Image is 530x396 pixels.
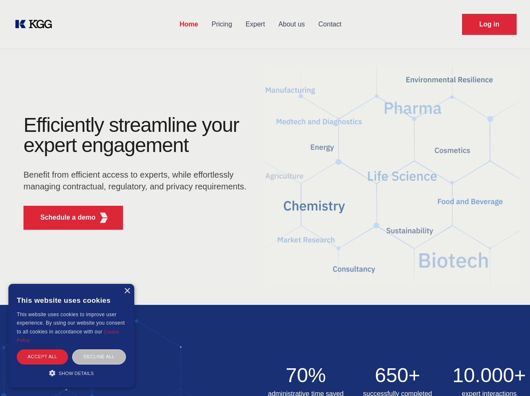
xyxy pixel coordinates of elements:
a: About us [272,13,311,35]
a: Request Demo [462,14,517,35]
span: This website uses cookies to improve user experience. By using our website you consent to all coo... [17,312,125,335]
a: Home [173,13,205,35]
div: Close [124,288,130,294]
a: Contact [312,13,348,35]
div: This website uses cookies [17,290,126,310]
img: KGG Fifth Element RED [265,55,520,296]
div: Decline all [72,349,126,364]
p: Benefit from efficient access to experts, while effortlessly managing contractual, regulatory, an... [23,169,252,192]
button: Schedule a demoKGG Fifth Element RED [23,206,123,230]
a: KOL Knowledge Platform: Talk to Key External Experts (KEE) [13,18,59,31]
h2: 70% [265,365,347,386]
div: Accept all [17,349,68,364]
a: Cookie Policy [17,329,119,343]
h1: Efficiently streamline your expert engagement [23,115,252,155]
h2: 650+ [357,365,439,386]
img: KGG Fifth Element RED [99,212,109,223]
p: Schedule a demo [40,212,96,223]
div: Show details [17,369,126,377]
a: Pricing [205,13,239,35]
a: Expert [239,13,272,35]
span: Show details [59,371,94,376]
iframe: Chat Widget [488,356,530,396]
